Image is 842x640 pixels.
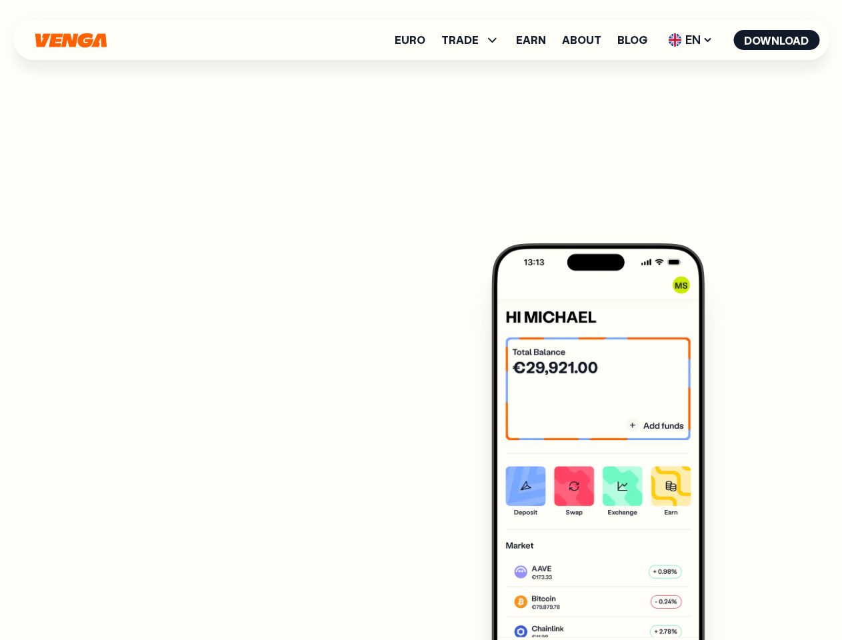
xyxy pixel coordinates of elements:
a: Earn [516,35,546,45]
button: Download [733,30,819,50]
svg: Home [33,33,108,48]
span: EN [663,29,717,51]
span: TRADE [441,35,479,45]
a: Blog [617,35,647,45]
a: About [562,35,601,45]
span: TRADE [441,32,500,48]
img: flag-uk [668,33,681,47]
a: Euro [395,35,425,45]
